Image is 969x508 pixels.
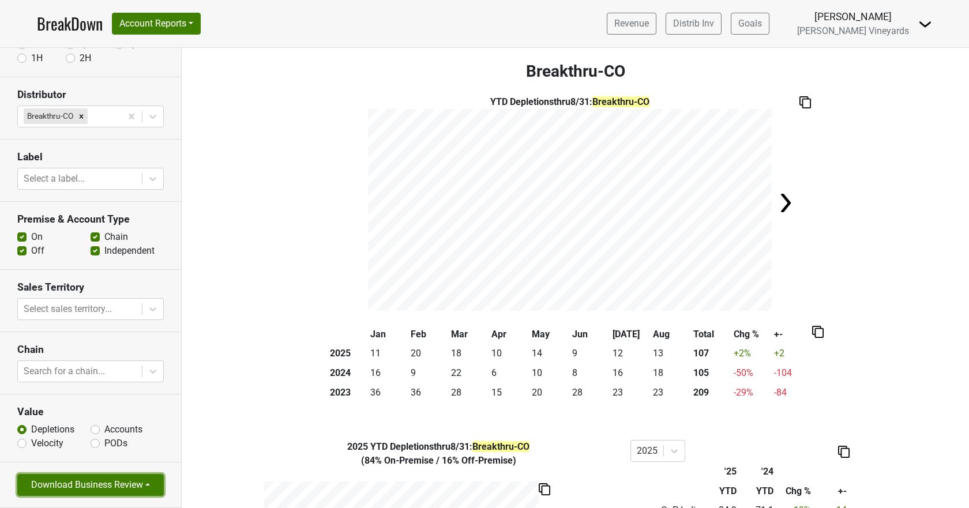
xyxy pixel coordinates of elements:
[812,326,824,338] img: Copy to clipboard
[31,423,74,436] label: Depletions
[529,325,570,344] th: May
[776,481,813,501] th: Chg %
[17,474,164,496] button: Download Business Review
[104,244,155,258] label: Independent
[529,363,570,383] td: 10
[570,363,610,383] td: 8
[570,344,610,364] td: 9
[489,325,529,344] th: Apr
[182,62,969,81] h3: Breakthru-CO
[592,96,649,107] span: Breakthru-CO
[31,436,63,450] label: Velocity
[408,383,449,402] td: 36
[772,383,812,402] td: -84
[703,462,739,481] th: '25
[666,13,722,35] a: Distrib Inv
[813,481,849,501] th: +-
[774,191,797,215] img: Arrow right
[368,344,408,364] td: 11
[328,383,368,402] th: 2023
[610,325,651,344] th: [DATE]
[739,481,776,501] th: YTD
[570,325,610,344] th: Jun
[104,423,142,436] label: Accounts
[31,230,43,244] label: On
[731,383,772,402] td: -29 %
[368,363,408,383] td: 16
[17,213,164,225] h3: Premise & Account Type
[408,344,449,364] td: 20
[739,462,776,481] th: '24
[772,325,812,344] th: +-
[651,325,691,344] th: Aug
[408,325,449,344] th: Feb
[731,363,772,383] td: -50 %
[347,441,370,452] span: 2025
[31,244,44,258] label: Off
[772,363,812,383] td: -104
[112,13,201,35] button: Account Reports
[408,363,449,383] td: 9
[731,344,772,364] td: +2 %
[104,436,127,450] label: PODs
[17,344,164,356] h3: Chain
[449,363,489,383] td: 22
[651,383,691,402] td: 23
[368,325,408,344] th: Jan
[256,440,622,454] div: YTD Depletions thru 8/31 :
[799,96,811,108] img: Copy to clipboard
[797,25,909,36] span: [PERSON_NAME] Vineyards
[17,406,164,418] h3: Value
[368,383,408,402] td: 36
[24,108,75,123] div: Breakthru-CO
[529,344,570,364] td: 14
[772,344,812,364] td: +2
[691,363,731,383] th: 105
[607,13,656,35] a: Revenue
[256,454,622,468] div: ( 84% On-Premise / 16% Off-Premise )
[80,51,91,65] label: 2H
[449,344,489,364] td: 18
[17,151,164,163] h3: Label
[328,344,368,364] th: 2025
[104,230,128,244] label: Chain
[17,281,164,293] h3: Sales Territory
[797,9,909,24] div: [PERSON_NAME]
[691,344,731,364] th: 107
[472,441,529,452] span: Breakthru-CO
[489,344,529,364] td: 10
[539,483,550,495] img: Copy to clipboard
[529,383,570,402] td: 20
[489,363,529,383] td: 6
[368,95,772,109] div: YTD Depletions thru 8/31 :
[703,481,739,501] th: YTD
[328,363,368,383] th: 2024
[838,446,850,458] img: Copy to clipboard
[489,383,529,402] td: 15
[691,325,731,344] th: Total
[37,12,103,36] a: BreakDown
[449,325,489,344] th: Mar
[31,51,43,65] label: 1H
[731,325,772,344] th: Chg %
[918,17,932,31] img: Dropdown Menu
[731,13,769,35] a: Goals
[610,344,651,364] td: 12
[17,89,164,101] h3: Distributor
[651,363,691,383] td: 18
[691,383,731,402] th: 209
[75,108,88,123] div: Remove Breakthru-CO
[610,363,651,383] td: 16
[651,344,691,364] td: 13
[570,383,610,402] td: 28
[610,383,651,402] td: 23
[449,383,489,402] td: 28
